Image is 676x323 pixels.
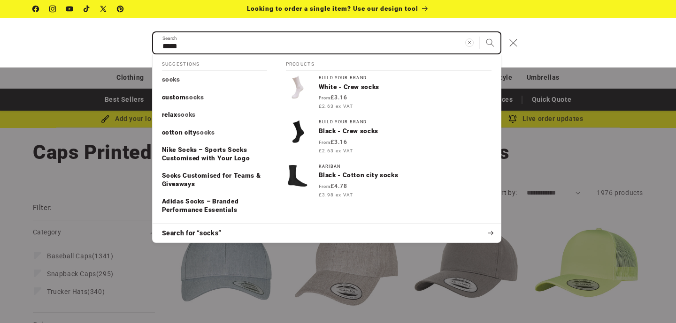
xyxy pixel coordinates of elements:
[153,71,277,89] a: socks
[319,140,330,145] span: From
[277,71,501,115] a: Build Your BrandWhite - Crew socks From£3.16 £2.63 ex VAT
[319,103,353,110] span: £2.63 ex VAT
[319,164,492,169] div: Kariban
[515,222,676,323] iframe: Chat Widget
[286,75,309,99] img: Crew socks
[153,141,277,167] a: Nike Socks – Sports Socks Customised with Your Logo
[319,120,492,125] div: Build Your Brand
[319,191,353,198] span: £3.98 ex VAT
[162,93,186,101] span: custom
[319,171,492,180] p: Black - Cotton city socks
[153,89,277,106] a: custom socks
[480,32,500,53] button: Search
[503,32,524,53] button: Close
[247,5,418,12] span: Looking to order a single item? Use our design tool
[153,106,277,124] a: relax socks
[319,184,330,189] span: From
[162,111,177,118] span: relax
[153,124,277,142] a: cotton city socks
[319,147,353,154] span: £2.63 ex VAT
[196,128,215,136] mark: socks
[185,93,204,101] mark: socks
[162,75,180,84] p: socks
[162,54,267,71] h2: Suggestions
[162,128,215,137] p: cotton city socks
[319,183,347,189] strong: £4.78
[162,172,267,188] p: Socks Customised for Teams & Giveaways
[162,146,267,162] p: Nike Socks – Sports Socks Customised with Your Logo
[319,94,347,101] strong: £3.16
[319,127,492,135] p: Black - Crew socks
[162,197,267,214] p: Adidas Socks – Branded Performance Essentials
[319,83,492,91] p: White - Crew socks
[319,75,492,81] div: Build Your Brand
[286,164,309,188] img: Cotton city socks
[286,54,492,71] h2: Products
[177,111,196,118] mark: socks
[277,115,501,159] a: Build Your BrandBlack - Crew socks From£3.16 £2.63 ex VAT
[162,75,180,83] mark: socks
[153,167,277,193] a: Socks Customised for Teams & Giveaways
[162,128,197,136] span: cotton city
[162,229,222,238] span: Search for “socks”
[153,193,277,218] a: Adidas Socks – Branded Performance Essentials
[162,111,196,119] p: relax socks
[277,159,501,203] a: KaribanBlack - Cotton city socks From£4.78 £3.98 ex VAT
[286,120,309,143] img: Crew socks
[319,96,330,100] span: From
[319,139,347,145] strong: £3.16
[162,93,204,102] p: custom socks
[459,32,480,53] button: Clear search term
